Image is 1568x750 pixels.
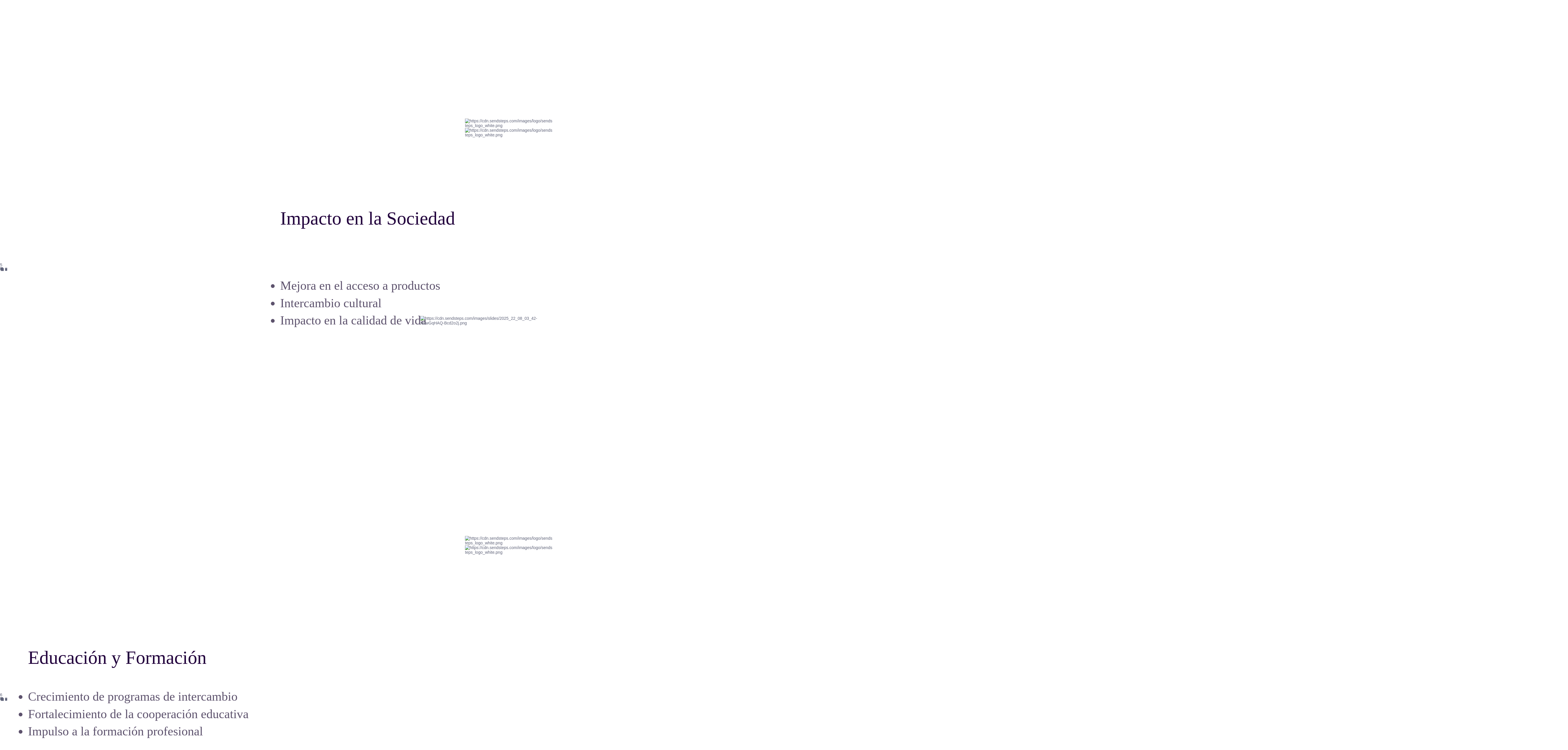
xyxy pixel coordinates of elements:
[280,205,532,232] p: Impacto en la Sociedad
[28,705,392,723] p: Fortalecimiento de la cooperación educativa
[280,294,532,312] p: Intercambio cultural
[465,119,553,128] img: https://cdn.sendsteps.com/images/logo/sendsteps_logo_white.png
[280,312,532,329] p: Impacto en la calidad de vida
[280,277,532,294] p: Mejora en el acceso a productos
[28,645,392,671] p: Educación y Formación
[4,697,8,701] button: Delete Slide
[28,723,392,740] p: Impulso a la formación profesional
[465,128,553,137] img: https://cdn.sendsteps.com/images/logo/sendsteps_logo_white.png
[420,316,560,325] img: https://cdn.sendsteps.com/images/slides/2025_22_08_03_42-N0wGqHAQ-Bcd2o2j.png
[28,688,392,705] p: Crecimiento de programas de intercambio
[4,267,8,271] button: Delete Slide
